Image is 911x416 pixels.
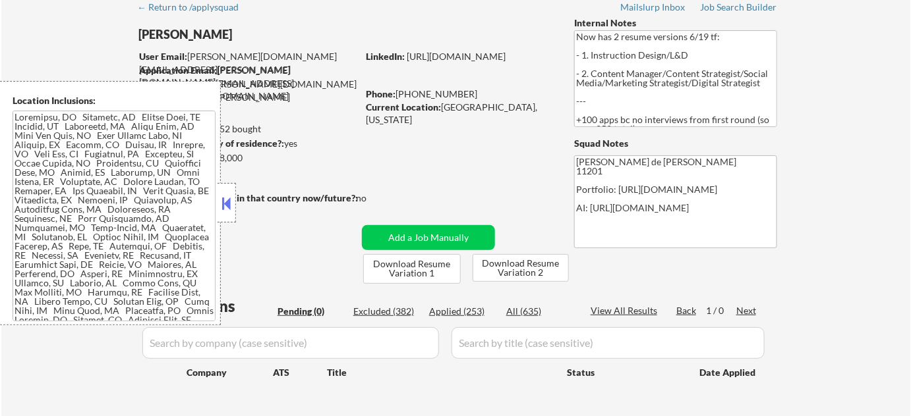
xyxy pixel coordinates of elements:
[139,51,187,62] strong: User Email:
[138,78,357,117] div: [PERSON_NAME][DOMAIN_NAME][EMAIL_ADDRESS][PERSON_NAME][DOMAIN_NAME]
[429,305,495,318] div: Applied (253)
[574,137,777,150] div: Squad Notes
[137,3,251,12] div: ← Return to /applysquad
[574,16,777,30] div: Internal Notes
[620,2,686,15] a: Mailslurp Inbox
[138,192,358,203] strong: Will need Visa to work in that country now/future?:
[366,101,441,113] strong: Current Location:
[366,88,396,99] strong: Phone:
[138,78,207,90] strong: Mailslurp Email:
[699,366,757,379] div: Date Applied
[356,192,394,205] div: no
[407,51,506,62] a: [URL][DOMAIN_NAME]
[13,94,216,107] div: Location Inclusions:
[139,65,217,76] strong: Application Email:
[138,26,409,43] div: [PERSON_NAME]
[452,327,765,359] input: Search by title (case sensitive)
[353,305,419,318] div: Excluded (382)
[473,254,569,282] button: Download Resume Variation 2
[736,304,757,317] div: Next
[567,360,680,384] div: Status
[139,50,357,89] div: [PERSON_NAME][DOMAIN_NAME][EMAIL_ADDRESS][PERSON_NAME][DOMAIN_NAME]
[706,304,736,317] div: 1 / 0
[366,101,552,126] div: [GEOGRAPHIC_DATA], [US_STATE]
[366,88,552,101] div: [PHONE_NUMBER]
[139,64,357,103] div: [PERSON_NAME][DOMAIN_NAME][EMAIL_ADDRESS][PERSON_NAME][DOMAIN_NAME]
[676,304,697,317] div: Back
[362,225,495,250] button: Add a Job Manually
[327,366,554,379] div: Title
[278,305,343,318] div: Pending (0)
[700,2,777,15] a: Job Search Builder
[366,51,405,62] strong: LinkedIn:
[138,137,353,150] div: yes
[620,3,686,12] div: Mailslurp Inbox
[591,304,661,317] div: View All Results
[363,254,461,284] button: Download Resume Variation 1
[138,151,357,165] div: $68,000
[506,305,572,318] div: All (635)
[273,366,327,379] div: ATS
[700,3,777,12] div: Job Search Builder
[137,2,251,15] a: ← Return to /applysquad
[142,327,439,359] input: Search by company (case sensitive)
[187,366,273,379] div: Company
[138,122,357,136] div: 253 sent / 252 bought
